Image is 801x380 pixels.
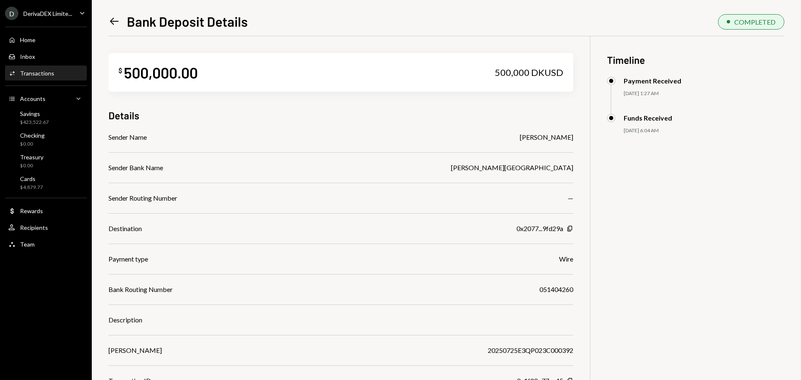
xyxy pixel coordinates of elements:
[124,63,198,82] div: 500,000.00
[20,119,49,126] div: $423,522.67
[568,193,573,203] div: —
[20,241,35,248] div: Team
[20,224,48,231] div: Recipients
[5,7,18,20] div: D
[108,132,147,142] div: Sender Name
[20,36,35,43] div: Home
[20,95,45,102] div: Accounts
[108,224,142,234] div: Destination
[5,129,87,149] a: Checking$0.00
[559,254,573,264] div: Wire
[20,162,43,169] div: $0.00
[5,65,87,81] a: Transactions
[495,67,563,78] div: 500,000 DKUSD
[488,345,573,355] div: 20250725E3QP023C000392
[108,315,142,325] div: Description
[108,163,163,173] div: Sender Bank Name
[108,108,139,122] h3: Details
[20,110,49,117] div: Savings
[127,13,248,30] h1: Bank Deposit Details
[624,77,681,85] div: Payment Received
[20,154,43,161] div: Treasury
[5,49,87,64] a: Inbox
[624,127,784,134] div: [DATE] 6:04 AM
[607,53,784,67] h3: Timeline
[5,32,87,47] a: Home
[20,207,43,214] div: Rewards
[20,175,43,182] div: Cards
[20,70,54,77] div: Transactions
[20,53,35,60] div: Inbox
[5,237,87,252] a: Team
[539,284,573,294] div: 051404260
[516,224,563,234] div: 0x2077...9fd29a
[734,18,776,26] div: COMPLETED
[5,173,87,193] a: Cards$4,879.77
[624,90,784,97] div: [DATE] 1:27 AM
[624,114,672,122] div: Funds Received
[108,193,177,203] div: Sender Routing Number
[5,220,87,235] a: Recipients
[451,163,573,173] div: [PERSON_NAME][GEOGRAPHIC_DATA]
[20,132,45,139] div: Checking
[108,345,162,355] div: [PERSON_NAME]
[108,254,148,264] div: Payment type
[20,141,45,148] div: $0.00
[118,66,122,75] div: $
[5,203,87,218] a: Rewards
[20,184,43,191] div: $4,879.77
[23,10,72,17] div: DerivaDEX Limite...
[108,284,173,294] div: Bank Routing Number
[5,151,87,171] a: Treasury$0.00
[5,91,87,106] a: Accounts
[5,108,87,128] a: Savings$423,522.67
[520,132,573,142] div: [PERSON_NAME]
